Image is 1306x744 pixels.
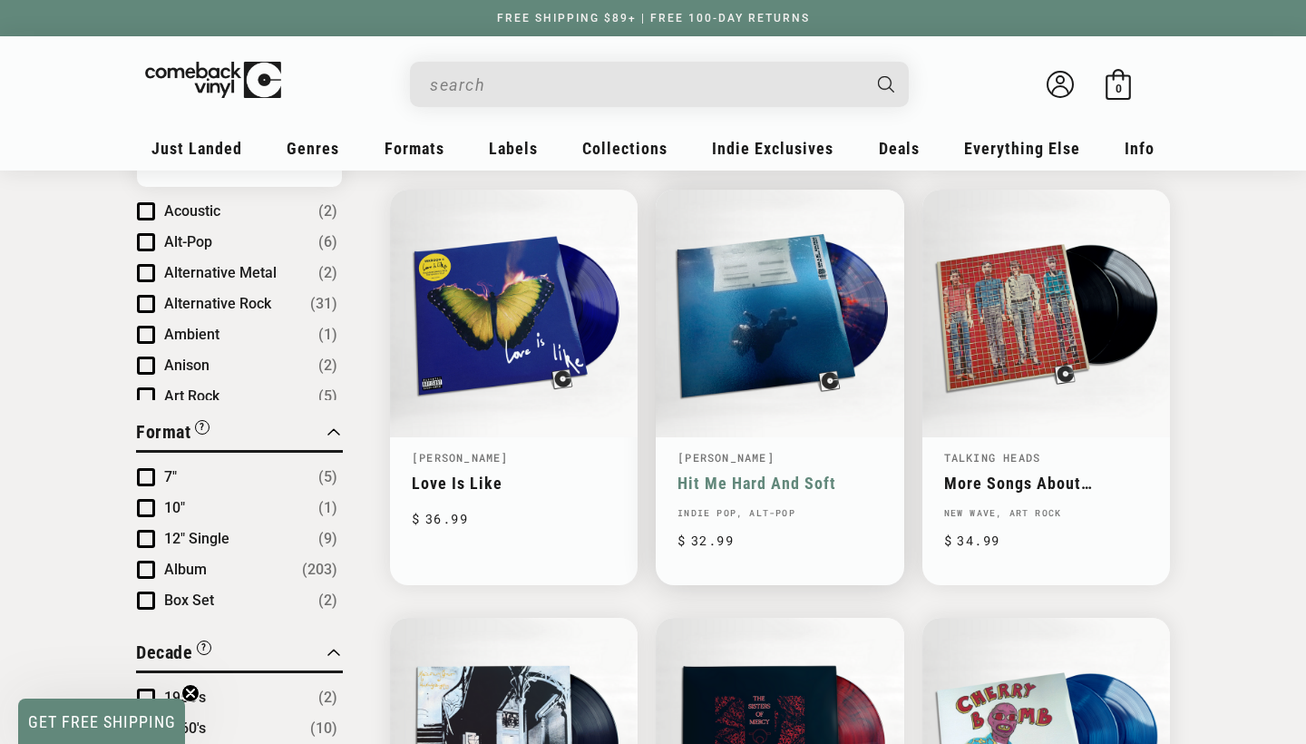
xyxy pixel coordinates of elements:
[964,139,1080,158] span: Everything Else
[318,324,337,346] span: Number of products: (1)
[582,139,668,158] span: Collections
[164,468,177,485] span: 7"
[677,474,882,493] a: Hit Me Hard And Soft
[164,233,212,250] span: Alt-Pop
[1125,139,1155,158] span: Info
[863,62,911,107] button: Search
[164,530,229,547] span: 12" Single
[164,326,219,343] span: Ambient
[712,139,833,158] span: Indie Exclusives
[318,201,337,222] span: Number of products: (2)
[164,202,220,220] span: Acoustic
[164,387,219,405] span: Art Rock
[136,418,210,450] button: Filter by Format
[181,684,200,702] button: Close teaser
[164,592,214,609] span: Box Set
[164,499,185,516] span: 10"
[164,295,271,312] span: Alternative Rock
[18,699,185,744] div: GET FREE SHIPPINGClose teaser
[879,139,920,158] span: Deals
[164,264,277,281] span: Alternative Metal
[164,689,206,706] span: 1950's
[479,12,828,24] a: FREE SHIPPING $89+ | FREE 100-DAY RETURNS
[1116,82,1122,95] span: 0
[302,559,337,581] span: Number of products: (203)
[944,450,1041,465] a: Talking Heads
[310,293,337,315] span: Number of products: (31)
[944,474,1148,493] a: More Songs About Buildings And Food
[318,262,337,284] span: Number of products: (2)
[677,450,775,465] a: [PERSON_NAME]
[412,474,616,493] a: Love Is Like
[318,355,337,377] span: Number of products: (2)
[318,466,337,488] span: Number of products: (5)
[412,450,509,465] a: [PERSON_NAME]
[164,357,210,374] span: Anison
[151,139,242,158] span: Just Landed
[287,139,339,158] span: Genres
[489,139,538,158] span: Labels
[136,421,190,443] span: Format
[385,139,444,158] span: Formats
[410,62,909,107] div: Search
[136,639,211,671] button: Filter by Decade
[430,66,860,103] input: When autocomplete results are available use up and down arrows to review and enter to select
[164,720,206,737] span: 1960's
[28,712,176,731] span: GET FREE SHIPPING
[164,561,207,578] span: Album
[136,641,192,663] span: Decade
[318,386,337,407] span: Number of products: (5)
[318,497,337,519] span: Number of products: (1)
[310,718,337,739] span: Number of products: (10)
[318,590,337,612] span: Number of products: (2)
[318,231,337,253] span: Number of products: (6)
[318,687,337,709] span: Number of products: (2)
[318,528,337,550] span: Number of products: (9)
